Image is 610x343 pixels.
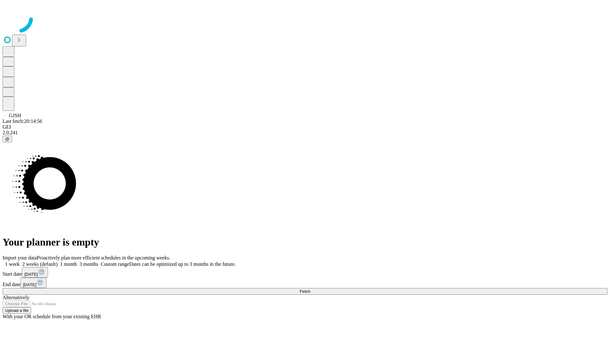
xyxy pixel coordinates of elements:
[129,261,236,267] span: Dates can be optimized up to 3 months in the future.
[37,255,170,260] span: Proactively plan more efficient schedules in the upcoming weeks.
[3,124,607,130] div: GEI
[79,261,98,267] span: 3 months
[300,289,310,294] span: Fetch
[3,314,101,319] span: With your OR schedule from your existing EHR
[3,295,29,300] span: Alternatively
[3,307,31,314] button: Upload a file
[22,267,48,278] button: [DATE]
[5,137,10,141] span: @
[3,278,607,288] div: End date
[3,288,607,295] button: Fetch
[3,136,12,142] button: @
[3,255,37,260] span: Import your data
[9,113,21,118] span: GJSH
[20,278,46,288] button: [DATE]
[3,236,607,248] h1: Your planner is empty
[3,130,607,136] div: 2.0.241
[101,261,129,267] span: Custom range
[3,267,607,278] div: Start date
[60,261,77,267] span: 1 month
[24,272,38,277] span: [DATE]
[23,282,36,287] span: [DATE]
[5,261,20,267] span: 1 week
[22,261,58,267] span: 2 weeks (default)
[3,118,42,124] span: Last fetch: 20:14:56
